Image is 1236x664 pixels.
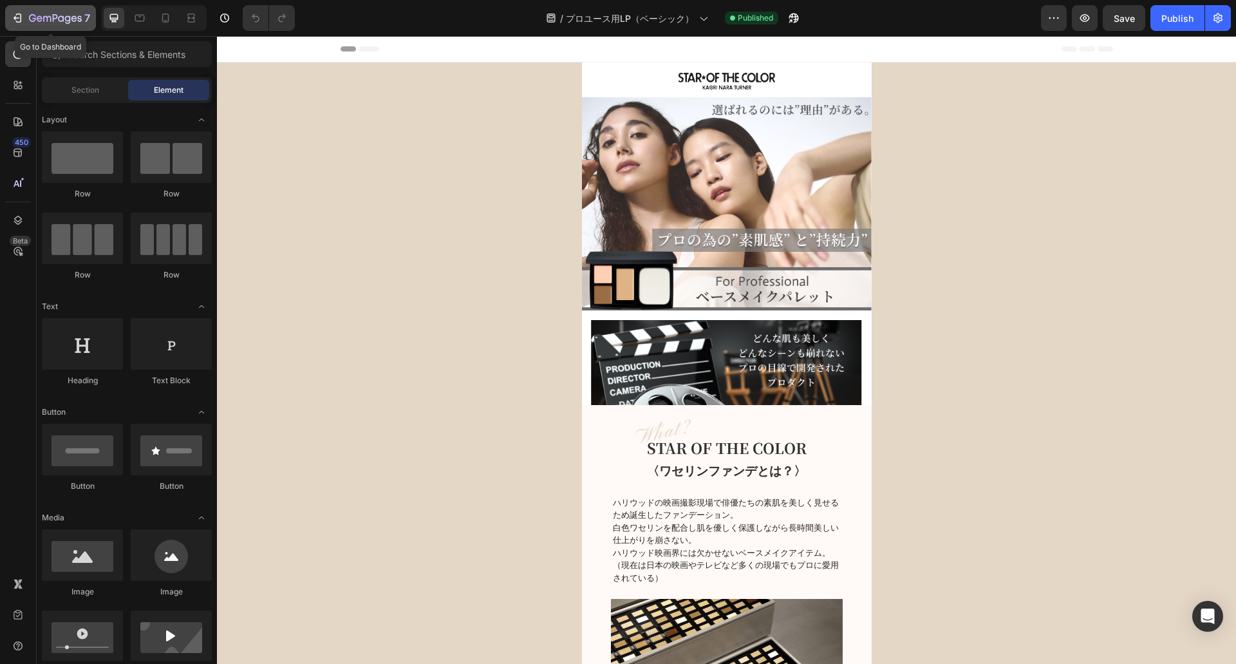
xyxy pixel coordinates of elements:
button: Publish [1150,5,1204,31]
p: 7 [84,10,90,26]
span: Media [42,512,64,524]
span: Toggle open [191,507,212,528]
span: Toggle open [191,402,212,422]
span: Layout [42,114,67,126]
input: Search Sections & Elements [42,41,212,67]
span: Element [154,84,183,96]
iframe: Design area [217,36,1236,664]
span: Toggle open [191,296,212,317]
div: Image [42,586,123,598]
button: Save [1103,5,1145,31]
div: Open Intercom Messenger [1192,601,1223,632]
span: 〈ワセリンファンデとは？〉 [430,425,589,442]
span: Toggle open [191,109,212,130]
div: Button [131,480,212,492]
div: Button [42,480,123,492]
span: Save [1114,13,1135,24]
div: Undo/Redo [243,5,295,31]
div: Row [42,188,123,200]
p: ハリウッド映画界には欠かせないベースメイクアイテム。 [396,510,624,523]
span: STAR OF THE COLOR [430,401,590,422]
img: gempages_446768302459454674-40352bd0-09dc-428f-aa9e-42b59361c454.png [417,379,476,407]
img: gempages_446768302459454674-d92ca10c-185e-4d88-8a68-5c5bf20ecb05.png [372,284,648,369]
div: Publish [1161,12,1194,25]
div: Row [42,269,123,281]
div: Beta [10,236,31,246]
p: （現在は日本の映画やテレビなど多くの現場でもプロに愛用されている） [396,522,624,547]
span: Published [738,12,773,24]
img: gempages_446768302459454674-a7ee7e24-edc8-4ca2-a85c-c278e0a8a06a.png [365,61,655,274]
span: Button [42,406,66,418]
div: Image [131,586,212,598]
span: Section [71,84,99,96]
img: gempages_446768302459454674-e6f99a65-8118-40bc-875c-2bb1fc9b0793.png [462,37,558,53]
div: Text Block [131,375,212,386]
span: / [560,12,563,25]
div: 450 [12,137,31,147]
p: 白色ワセリンを配合し肌を優しく保護しながら長時間美しい仕上がりを崩さない。 [396,485,624,510]
div: Row [131,269,212,281]
p: ハリウッドの映画撮影現場で俳優たちの素肌を美しく見せるため誕生したファンデーション。 [396,460,624,485]
div: Heading [42,375,123,386]
span: Text [42,301,58,312]
span: プロユース用LP（ベーシック） [566,12,694,25]
div: Row [131,188,212,200]
button: 7 [5,5,96,31]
